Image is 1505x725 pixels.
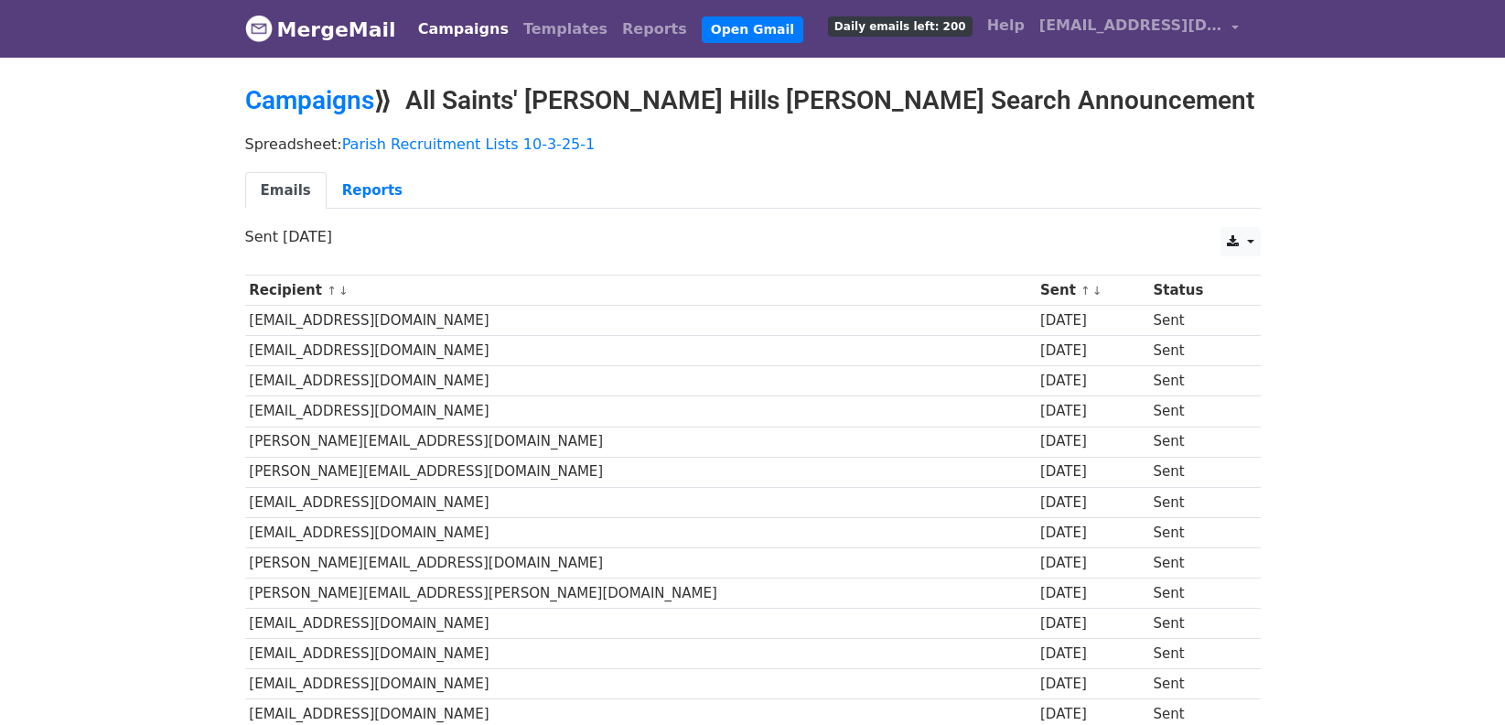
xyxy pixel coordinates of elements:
[615,11,694,48] a: Reports
[245,336,1037,366] td: [EMAIL_ADDRESS][DOMAIN_NAME]
[1149,487,1246,517] td: Sent
[1040,644,1145,665] div: [DATE]
[516,11,615,48] a: Templates
[245,227,1261,246] p: Sent [DATE]
[702,16,803,43] a: Open Gmail
[1149,457,1246,487] td: Sent
[1149,579,1246,609] td: Sent
[1092,284,1102,298] a: ↓
[1039,15,1222,37] span: [EMAIL_ADDRESS][DOMAIN_NAME]
[1040,461,1145,482] div: [DATE]
[1040,431,1145,452] div: [DATE]
[245,547,1037,578] td: [PERSON_NAME][EMAIL_ADDRESS][DOMAIN_NAME]
[245,396,1037,427] td: [EMAIL_ADDRESS][DOMAIN_NAME]
[1040,310,1145,331] div: [DATE]
[1149,547,1246,578] td: Sent
[1149,669,1246,699] td: Sent
[411,11,516,48] a: Campaigns
[1040,492,1145,514] div: [DATE]
[339,284,349,298] a: ↓
[245,609,1037,639] td: [EMAIL_ADDRESS][DOMAIN_NAME]
[1149,396,1246,427] td: Sent
[1080,284,1091,298] a: ↑
[245,639,1037,669] td: [EMAIL_ADDRESS][DOMAIN_NAME]
[1149,276,1246,306] th: Status
[821,7,980,44] a: Daily emails left: 200
[245,10,396,49] a: MergeMail
[980,7,1032,44] a: Help
[245,487,1037,517] td: [EMAIL_ADDRESS][DOMAIN_NAME]
[1149,336,1246,366] td: Sent
[342,135,596,153] a: Parish Recruitment Lists 10-3-25-1
[1149,366,1246,396] td: Sent
[1040,613,1145,634] div: [DATE]
[1149,427,1246,457] td: Sent
[1149,306,1246,336] td: Sent
[245,669,1037,699] td: [EMAIL_ADDRESS][DOMAIN_NAME]
[1040,523,1145,544] div: [DATE]
[1040,553,1145,574] div: [DATE]
[1149,517,1246,547] td: Sent
[1040,401,1145,422] div: [DATE]
[1040,583,1145,604] div: [DATE]
[245,15,273,42] img: MergeMail logo
[245,366,1037,396] td: [EMAIL_ADDRESS][DOMAIN_NAME]
[245,85,374,115] a: Campaigns
[1036,276,1148,306] th: Sent
[245,579,1037,609] td: [PERSON_NAME][EMAIL_ADDRESS][PERSON_NAME][DOMAIN_NAME]
[245,135,1261,154] p: Spreadsheet:
[1040,704,1145,725] div: [DATE]
[245,517,1037,547] td: [EMAIL_ADDRESS][DOMAIN_NAME]
[1149,639,1246,669] td: Sent
[327,172,418,210] a: Reports
[327,284,337,298] a: ↑
[828,16,973,37] span: Daily emails left: 200
[1149,609,1246,639] td: Sent
[245,457,1037,487] td: [PERSON_NAME][EMAIL_ADDRESS][DOMAIN_NAME]
[245,172,327,210] a: Emails
[245,306,1037,336] td: [EMAIL_ADDRESS][DOMAIN_NAME]
[245,276,1037,306] th: Recipient
[1032,7,1246,50] a: [EMAIL_ADDRESS][DOMAIN_NAME]
[245,85,1261,116] h2: ⟫ All Saints' [PERSON_NAME] Hills [PERSON_NAME] Search Announcement
[1040,371,1145,392] div: [DATE]
[1040,674,1145,695] div: [DATE]
[1040,341,1145,362] div: [DATE]
[245,427,1037,457] td: [PERSON_NAME][EMAIL_ADDRESS][DOMAIN_NAME]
